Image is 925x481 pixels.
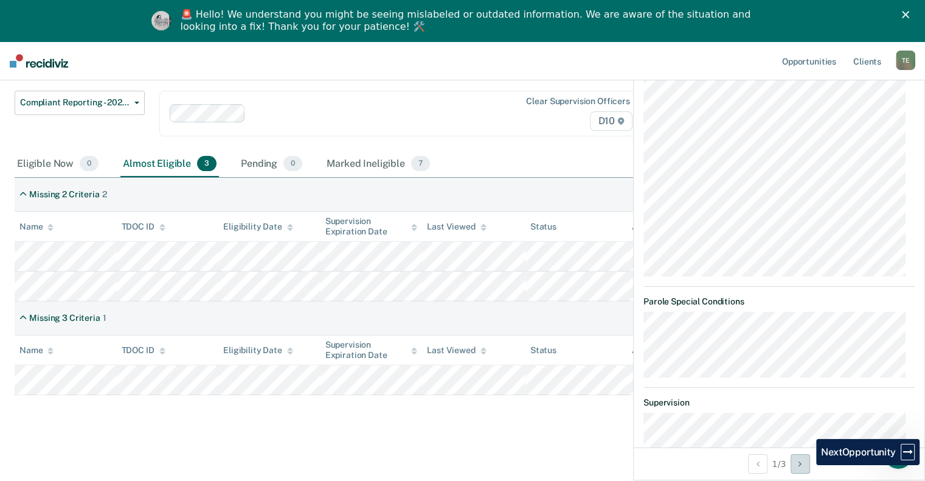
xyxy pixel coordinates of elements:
[902,11,914,18] div: Close
[120,151,219,178] div: Almost Eligible
[15,151,101,178] div: Eligible Now
[223,222,293,232] div: Eligibility Date
[851,41,884,80] a: Clients
[29,313,100,323] div: Missing 3 Criteria
[151,11,171,30] img: Profile image for Kim
[791,454,810,474] button: Next Opportunity
[325,340,418,360] div: Supervision Expiration Date
[526,96,629,107] div: Clear supervision officers
[103,313,106,323] div: 1
[122,345,165,356] div: TDOC ID
[530,345,556,356] div: Status
[427,222,486,232] div: Last Viewed
[19,222,54,232] div: Name
[223,345,293,356] div: Eligibility Date
[884,440,913,469] iframe: Intercom live chat
[411,156,430,172] span: 7
[632,345,689,356] div: Assigned to
[197,156,217,172] span: 3
[15,69,660,81] p: Compliant Reporting is a level of supervision that uses an interactive voice recognition system, ...
[102,189,107,200] div: 2
[10,54,68,68] img: Recidiviz
[780,41,839,80] a: Opportunities
[427,345,486,356] div: Last Viewed
[632,222,689,232] div: Assigned to
[181,9,755,33] div: 🚨 Hello! We understand you might be seeing mislabeled or outdated information. We are aware of th...
[324,151,432,178] div: Marked Ineligible
[643,398,915,408] dt: Supervision
[80,156,99,172] span: 0
[238,151,305,178] div: Pending
[634,448,924,480] div: 1 / 3
[590,111,632,131] span: D10
[122,222,165,232] div: TDOC ID
[29,189,99,200] div: Missing 2 Criteria
[896,51,915,70] div: T E
[643,297,915,307] dt: Parole Special Conditions
[283,156,302,172] span: 0
[748,454,767,474] button: Previous Opportunity
[530,222,556,232] div: Status
[19,345,54,356] div: Name
[325,216,418,237] div: Supervision Expiration Date
[20,97,130,108] span: Compliant Reporting - 2025 Policy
